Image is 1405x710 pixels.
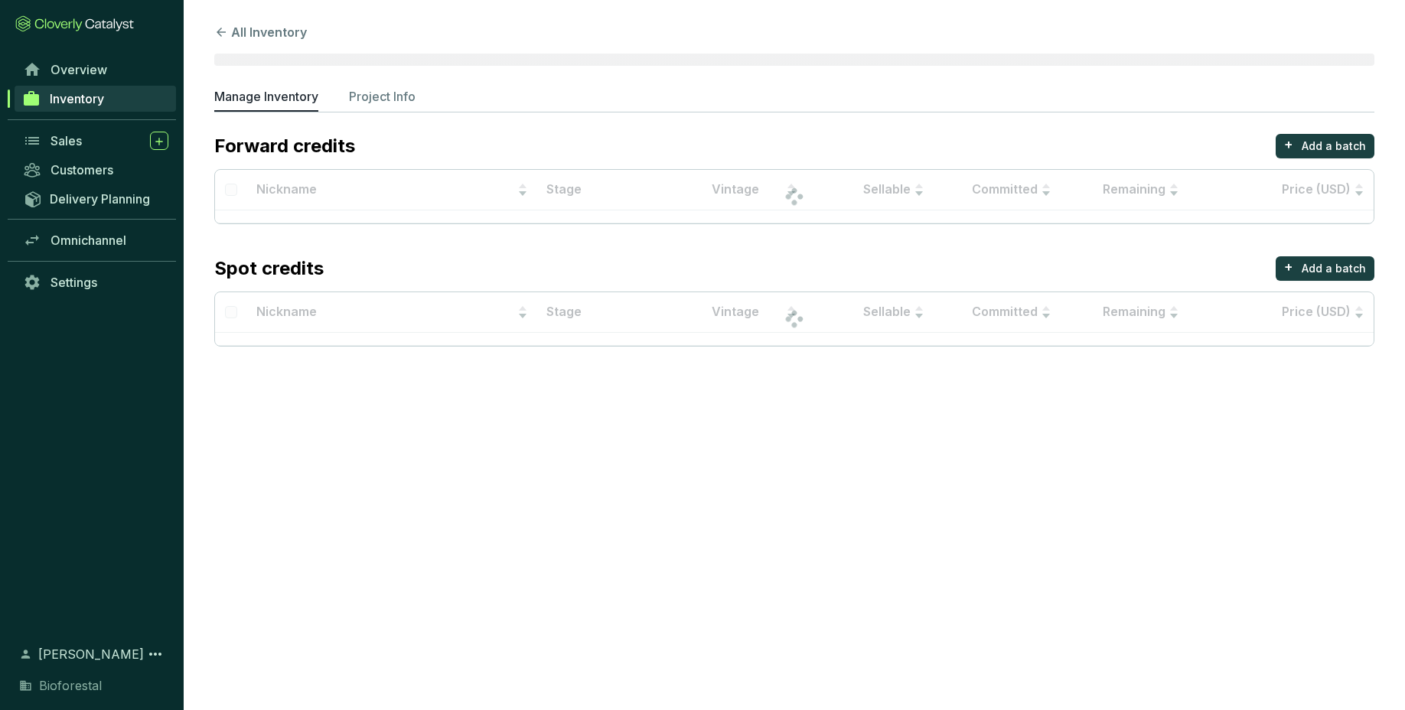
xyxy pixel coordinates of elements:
[15,157,176,183] a: Customers
[39,676,102,695] span: Bioforestal
[1302,261,1366,276] p: Add a batch
[51,275,97,290] span: Settings
[51,162,113,177] span: Customers
[349,87,416,106] p: Project Info
[1276,256,1374,281] button: +Add a batch
[51,233,126,248] span: Omnichannel
[1284,256,1293,278] p: +
[15,57,176,83] a: Overview
[50,91,104,106] span: Inventory
[15,86,176,112] a: Inventory
[214,23,307,41] button: All Inventory
[15,186,176,211] a: Delivery Planning
[51,62,107,77] span: Overview
[1302,138,1366,154] p: Add a batch
[1284,134,1293,155] p: +
[214,87,318,106] p: Manage Inventory
[15,227,176,253] a: Omnichannel
[15,128,176,154] a: Sales
[15,269,176,295] a: Settings
[214,256,324,281] p: Spot credits
[51,133,82,148] span: Sales
[50,191,150,207] span: Delivery Planning
[38,645,144,663] span: [PERSON_NAME]
[214,134,355,158] p: Forward credits
[1276,134,1374,158] button: +Add a batch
